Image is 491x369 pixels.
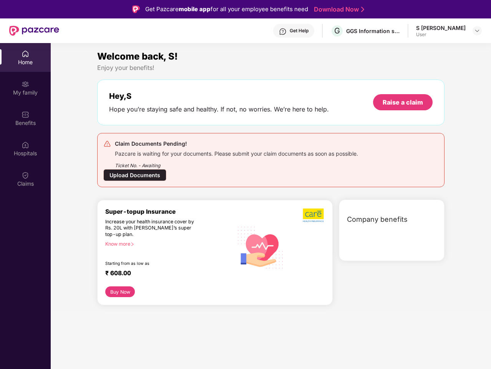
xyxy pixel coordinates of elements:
[22,171,29,179] img: svg+xml;base64,PHN2ZyBpZD0iQ2xhaW0iIHhtbG5zPSJodHRwOi8vd3d3LnczLm9yZy8yMDAwL3N2ZyIgd2lkdGg9IjIwIi...
[347,214,408,225] span: Company benefits
[474,28,480,34] img: svg+xml;base64,PHN2ZyBpZD0iRHJvcGRvd24tMzJ4MzIiIHhtbG5zPSJodHRwOi8vd3d3LnczLm9yZy8yMDAwL3N2ZyIgd2...
[105,269,226,279] div: ₹ 608.00
[105,286,135,297] button: Buy Now
[279,28,287,35] img: svg+xml;base64,PHN2ZyBpZD0iSGVscC0zMngzMiIgeG1sbnM9Imh0dHA6Ly93d3cudzMub3JnLzIwMDAvc3ZnIiB3aWR0aD...
[334,26,340,35] span: G
[130,242,134,246] span: right
[361,5,364,13] img: Stroke
[22,80,29,88] img: svg+xml;base64,PHN2ZyB3aWR0aD0iMjAiIGhlaWdodD0iMjAiIHZpZXdCb3g9IjAgMCAyMCAyMCIgZmlsbD0ibm9uZSIgeG...
[105,261,201,266] div: Starting from as low as
[416,24,466,32] div: S [PERSON_NAME]
[9,26,59,36] img: New Pazcare Logo
[115,139,358,148] div: Claim Documents Pending!
[105,241,229,246] div: Know more
[145,5,308,14] div: Get Pazcare for all your employee benefits need
[109,91,329,101] div: Hey, S
[132,5,140,13] img: Logo
[97,64,445,72] div: Enjoy your benefits!
[303,208,325,223] img: b5dec4f62d2307b9de63beb79f102df3.png
[314,5,362,13] a: Download Now
[346,27,400,35] div: GGS Information services private limited
[179,5,211,13] strong: mobile app
[105,219,200,238] div: Increase your health insurance cover by Rs. 20L with [PERSON_NAME]’s super top-up plan.
[115,157,358,169] div: Ticket No. - Awaiting
[97,51,178,62] span: Welcome back, S!
[103,169,166,181] div: Upload Documents
[115,148,358,157] div: Pazcare is waiting for your documents. Please submit your claim documents as soon as possible.
[109,105,329,113] div: Hope you’re staying safe and healthy. If not, no worries. We’re here to help.
[233,219,288,275] img: svg+xml;base64,PHN2ZyB4bWxucz0iaHR0cDovL3d3dy53My5vcmcvMjAwMC9zdmciIHhtbG5zOnhsaW5rPSJodHRwOi8vd3...
[103,140,111,148] img: svg+xml;base64,PHN2ZyB4bWxucz0iaHR0cDovL3d3dy53My5vcmcvMjAwMC9zdmciIHdpZHRoPSIyNCIgaGVpZ2h0PSIyNC...
[416,32,466,38] div: User
[22,111,29,118] img: svg+xml;base64,PHN2ZyBpZD0iQmVuZWZpdHMiIHhtbG5zPSJodHRwOi8vd3d3LnczLm9yZy8yMDAwL3N2ZyIgd2lkdGg9Ij...
[105,208,233,215] div: Super-topup Insurance
[22,141,29,149] img: svg+xml;base64,PHN2ZyBpZD0iSG9zcGl0YWxzIiB4bWxucz0iaHR0cDovL3d3dy53My5vcmcvMjAwMC9zdmciIHdpZHRoPS...
[290,28,309,34] div: Get Help
[383,98,423,106] div: Raise a claim
[22,50,29,58] img: svg+xml;base64,PHN2ZyBpZD0iSG9tZSIgeG1sbnM9Imh0dHA6Ly93d3cudzMub3JnLzIwMDAvc3ZnIiB3aWR0aD0iMjAiIG...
